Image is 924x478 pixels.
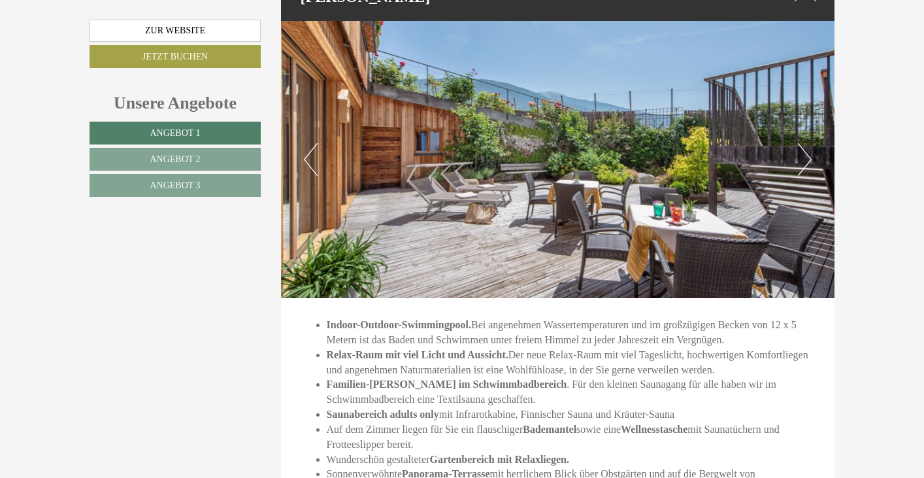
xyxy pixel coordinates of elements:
strong: Indoor-Outdoor-Swimmingpool. [327,319,472,330]
strong: Bademantel [523,424,576,435]
strong: mit Relaxliegen. [497,454,569,465]
button: Next [798,143,812,176]
strong: adults only [390,409,439,420]
button: Previous [304,143,318,176]
li: Bei angenehmen Wassertemperaturen und im großzügigen Becken von 12 x 5 Metern ist das Baden und S... [327,318,816,348]
li: mit Infrarotkabine, Finnischer Sauna und Kräuter-Sauna [327,407,816,422]
span: Angebot 1 [150,128,200,138]
li: Wunderschön gestalteter [327,452,816,468]
div: Unsere Angebote [90,91,261,115]
span: Angebot 2 [150,154,200,164]
a: Zur Website [90,20,261,42]
li: Auf dem Zimmer liegen für Sie ein flauschiger sowie eine mit Saunatüchern und Frotteeslipper bereit. [327,422,816,452]
strong: Saunabereich [327,409,388,420]
strong: Relax-Raum mit viel Licht und Aussicht. [327,349,508,360]
strong: Familien-[PERSON_NAME] im Schwimmbadbereich [327,379,567,390]
span: Angebot 3 [150,180,200,190]
li: Der neue Relax-Raum mit viel Tageslicht, hochwertigen Komfortliegen und angenehmen Naturmateriali... [327,348,816,378]
li: . Für den kleinen Saunagang für alle haben wir im Schwimmbadbereich eine Textilsauna geschaffen. [327,377,816,407]
strong: Wellnesstasche [621,424,687,435]
a: Jetzt buchen [90,45,261,68]
strong: Gartenbereich [429,454,494,465]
